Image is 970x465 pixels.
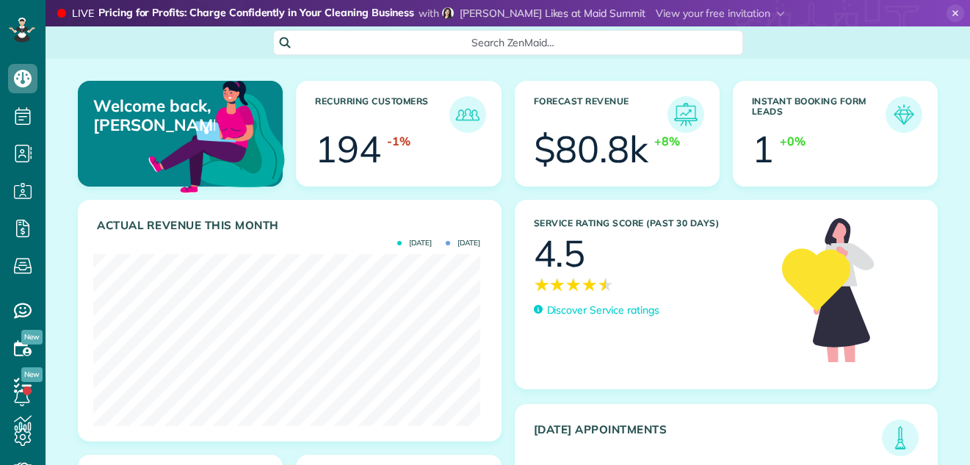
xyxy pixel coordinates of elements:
[97,219,486,232] h3: Actual Revenue this month
[534,303,659,318] a: Discover Service ratings
[547,303,659,318] p: Discover Service ratings
[534,131,649,167] div: $80.8k
[315,131,381,167] div: 194
[654,133,680,150] div: +8%
[442,7,454,19] img: meaghan-likes-6bd60dee02bc74b9fc62bcfd597efac824c7d9e8ab5a9ad89cfe157c7aa65c80.jpg
[315,96,449,133] h3: Recurring Customers
[446,239,480,247] span: [DATE]
[419,7,439,20] span: with
[93,96,215,135] p: Welcome back, [PERSON_NAME]!
[598,272,614,298] span: ★
[671,100,701,129] img: icon_forecast_revenue-8c13a41c7ed35a8dcfafea3cbb826a0462acb37728057bba2d056411b612bbbe.png
[98,6,414,21] strong: Pricing for Profits: Charge Confidently in Your Cleaning Business
[145,64,288,206] img: dashboard_welcome-42a62b7d889689a78055ac9021e634bf52bae3f8056760290aed330b23ab8690.png
[534,272,550,298] span: ★
[582,272,598,298] span: ★
[460,7,645,20] span: [PERSON_NAME] Likes at Maid Summit
[889,100,919,129] img: icon_form_leads-04211a6a04a5b2264e4ee56bc0799ec3eb69b7e499cbb523a139df1d13a81ae0.png
[387,133,410,150] div: -1%
[534,235,586,272] div: 4.5
[534,96,667,133] h3: Forecast Revenue
[780,133,806,150] div: +0%
[21,367,43,382] span: New
[21,330,43,345] span: New
[397,239,432,247] span: [DATE]
[886,423,915,453] img: icon_todays_appointments-901f7ab196bb0bea1936b74009e4eb5ffbc2d2711fa7634e0d609ed5ef32b18b.png
[565,272,582,298] span: ★
[534,423,883,456] h3: [DATE] Appointments
[453,100,482,129] img: icon_recurring_customers-cf858462ba22bcd05b5a5880d41d6543d210077de5bb9ebc9590e49fd87d84ed.png
[752,96,886,133] h3: Instant Booking Form Leads
[549,272,565,298] span: ★
[752,131,774,167] div: 1
[534,218,768,228] h3: Service Rating score (past 30 days)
